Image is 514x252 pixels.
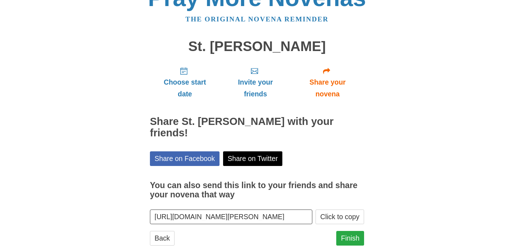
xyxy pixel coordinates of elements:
a: Choose start date [150,61,220,104]
a: Finish [336,231,364,246]
h2: Share St. [PERSON_NAME] with your friends! [150,116,364,139]
span: Choose start date [157,76,213,100]
a: Invite your friends [220,61,291,104]
button: Click to copy [316,210,364,224]
span: Invite your friends [227,76,284,100]
span: Share your novena [298,76,357,100]
h1: St. [PERSON_NAME] [150,39,364,54]
h3: You can also send this link to your friends and share your novena that way [150,181,364,199]
a: The original novena reminder [186,15,329,23]
a: Share on Facebook [150,151,220,166]
a: Back [150,231,175,246]
a: Share on Twitter [223,151,283,166]
a: Share your novena [291,61,364,104]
